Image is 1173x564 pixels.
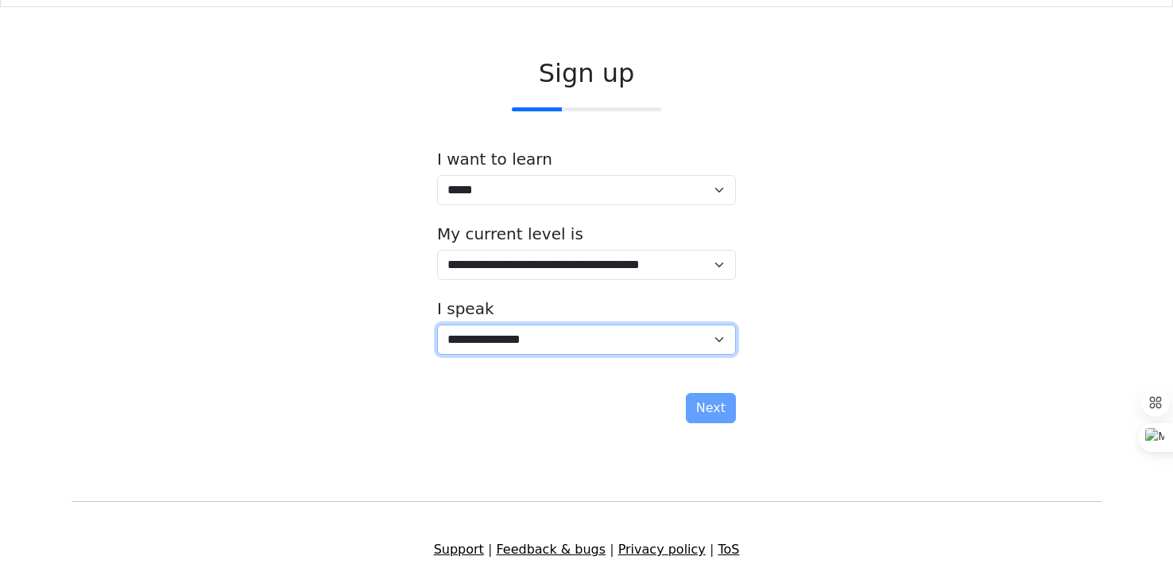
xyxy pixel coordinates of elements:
a: Privacy policy [618,542,706,557]
h2: Sign up [437,58,736,88]
div: | | | [62,540,1111,559]
label: My current level is [437,224,583,243]
a: Feedback & bugs [496,542,606,557]
a: Support [434,542,484,557]
label: I speak [437,299,494,318]
label: I want to learn [437,150,552,169]
a: ToS [718,542,739,557]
